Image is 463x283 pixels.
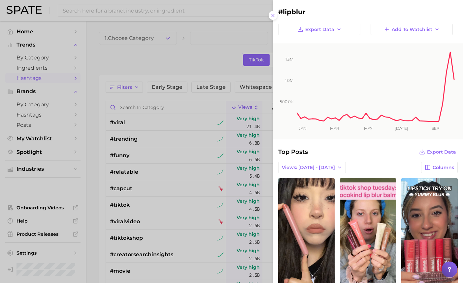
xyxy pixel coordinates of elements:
[395,126,408,131] tspan: [DATE]
[421,162,458,173] button: Columns
[280,99,294,104] tspan: 500.0k
[330,126,339,131] tspan: Mar
[417,147,458,157] button: Export Data
[282,165,335,170] span: Views: [DATE] - [DATE]
[298,126,307,131] tspan: Jan
[278,162,346,173] button: Views: [DATE] - [DATE]
[364,126,373,131] tspan: May
[278,24,360,35] button: Export Data
[285,57,293,62] tspan: 1.5m
[278,8,458,16] h2: #lipblur
[427,149,456,155] span: Export Data
[392,27,432,32] span: Add to Watchlist
[433,165,454,170] span: Columns
[371,24,453,35] button: Add to Watchlist
[285,78,293,83] tspan: 1.0m
[278,147,308,157] span: Top Posts
[305,27,334,32] span: Export Data
[432,126,440,131] tspan: Sep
